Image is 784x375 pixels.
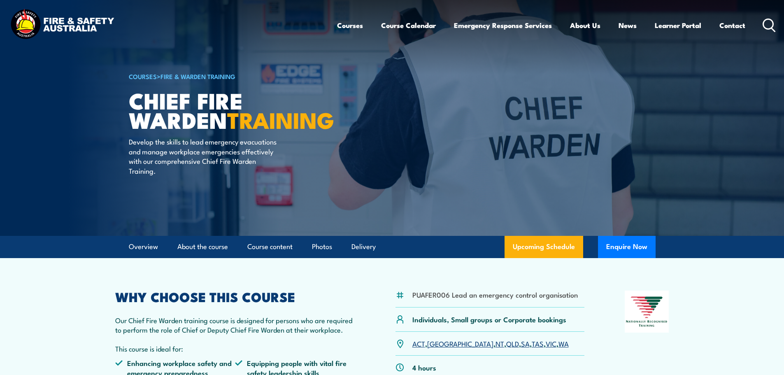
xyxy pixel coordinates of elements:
[337,14,363,36] a: Courses
[719,14,745,36] a: Contact
[619,14,637,36] a: News
[351,236,376,258] a: Delivery
[129,137,279,175] p: Develop the skills to lead emergency evacuations and manage workplace emergencies effectively wit...
[312,236,332,258] a: Photos
[412,339,569,348] p: , , , , , , ,
[129,71,332,81] h6: >
[129,91,332,129] h1: Chief Fire Warden
[454,14,552,36] a: Emergency Response Services
[115,344,356,353] p: This course is ideal for:
[412,338,425,348] a: ACT
[227,102,334,136] strong: TRAINING
[115,315,356,335] p: Our Chief Fire Warden training course is designed for persons who are required to perform the rol...
[129,72,157,81] a: COURSES
[496,338,504,348] a: NT
[598,236,656,258] button: Enquire Now
[427,338,493,348] a: [GEOGRAPHIC_DATA]
[381,14,436,36] a: Course Calendar
[546,338,556,348] a: VIC
[532,338,544,348] a: TAS
[412,363,436,372] p: 4 hours
[655,14,701,36] a: Learner Portal
[505,236,583,258] a: Upcoming Schedule
[161,72,235,81] a: Fire & Warden Training
[412,314,566,324] p: Individuals, Small groups or Corporate bookings
[177,236,228,258] a: About the course
[129,236,158,258] a: Overview
[412,290,578,299] li: PUAFER006 Lead an emergency control organisation
[625,291,669,333] img: Nationally Recognised Training logo.
[521,338,530,348] a: SA
[506,338,519,348] a: QLD
[247,236,293,258] a: Course content
[558,338,569,348] a: WA
[115,291,356,302] h2: WHY CHOOSE THIS COURSE
[570,14,600,36] a: About Us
